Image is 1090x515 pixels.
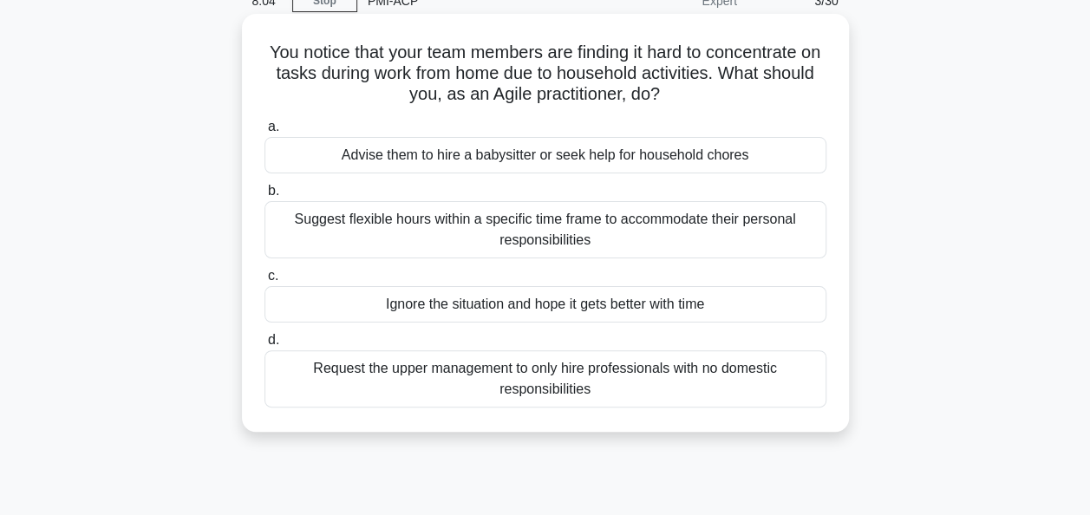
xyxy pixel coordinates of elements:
[268,332,279,347] span: d.
[268,183,279,198] span: b.
[264,350,826,407] div: Request the upper management to only hire professionals with no domestic responsibilities
[264,201,826,258] div: Suggest flexible hours within a specific time frame to accommodate their personal responsibilities
[263,42,828,106] h5: You notice that your team members are finding it hard to concentrate on tasks during work from ho...
[268,268,278,283] span: c.
[264,137,826,173] div: Advise them to hire a babysitter or seek help for household chores
[264,286,826,323] div: Ignore the situation and hope it gets better with time
[268,119,279,134] span: a.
